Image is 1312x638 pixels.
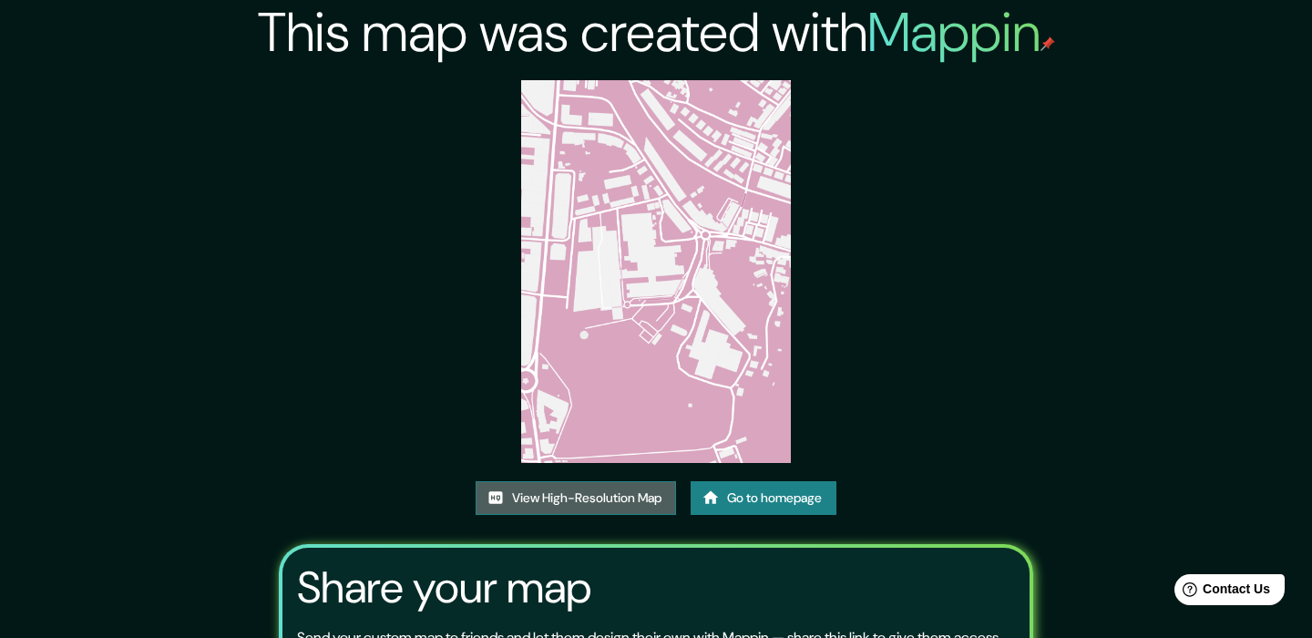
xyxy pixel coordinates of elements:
img: mappin-pin [1040,36,1055,51]
a: Go to homepage [691,481,836,515]
h3: Share your map [297,562,591,613]
iframe: Help widget launcher [1150,567,1292,618]
a: View High-Resolution Map [476,481,676,515]
img: created-map [521,80,792,463]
